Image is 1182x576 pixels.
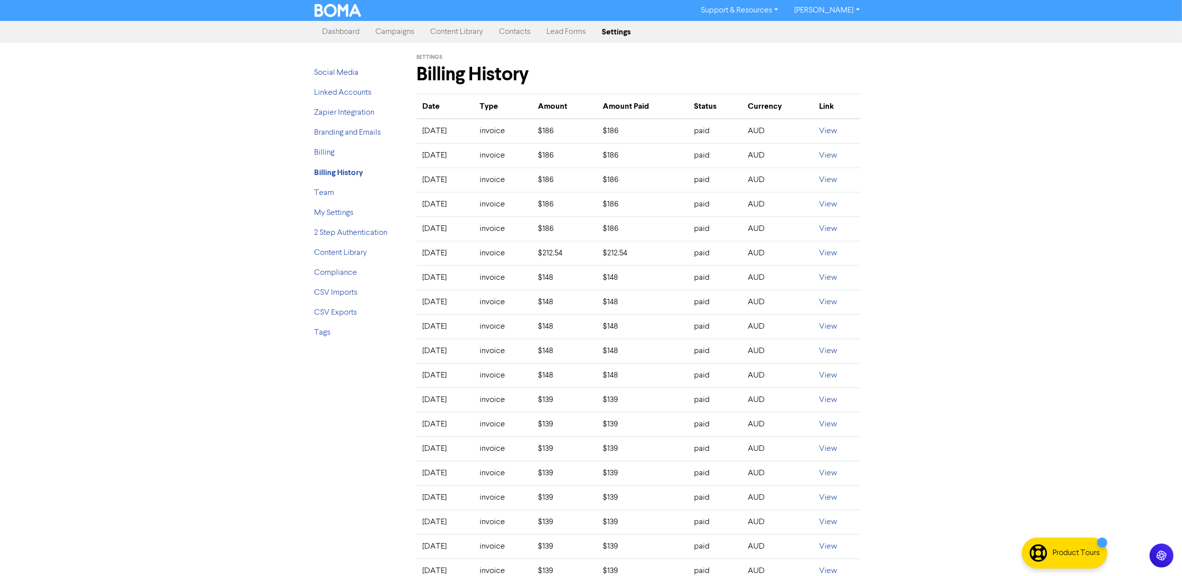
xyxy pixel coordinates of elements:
td: invoice [474,119,532,144]
a: Social Media [315,69,359,77]
td: $ 139 [597,437,688,461]
td: $ 186 [532,119,597,144]
td: $ 186 [532,168,597,192]
a: Linked Accounts [315,89,372,97]
td: [DATE] [417,241,474,266]
span: Settings [417,54,443,61]
td: AUD [742,339,814,364]
td: invoice [474,315,532,339]
strong: Billing History [315,168,363,178]
td: [DATE] [417,315,474,339]
td: [DATE] [417,461,474,486]
td: invoice [474,364,532,388]
td: [DATE] [417,217,474,241]
td: paid [688,217,742,241]
td: invoice [474,461,532,486]
td: AUD [742,168,814,192]
td: $ 139 [597,486,688,510]
td: paid [688,119,742,144]
a: View [820,249,838,257]
td: AUD [742,437,814,461]
a: View [820,518,838,526]
td: paid [688,437,742,461]
td: paid [688,192,742,217]
th: Amount Paid [597,94,688,119]
a: Content Library [423,22,492,42]
td: invoice [474,535,532,559]
td: invoice [474,437,532,461]
td: $ 139 [597,510,688,535]
a: View [820,445,838,453]
iframe: Chat Widget [1132,528,1182,576]
td: AUD [742,266,814,290]
td: $ 212.54 [532,241,597,266]
a: Dashboard [315,22,368,42]
img: BOMA Logo [315,4,361,17]
a: View [820,347,838,355]
td: $ 139 [597,461,688,486]
td: paid [688,388,742,412]
td: $ 148 [597,339,688,364]
td: AUD [742,412,814,437]
td: paid [688,339,742,364]
td: $ 186 [597,192,688,217]
td: [DATE] [417,486,474,510]
td: $ 186 [532,144,597,168]
td: invoice [474,412,532,437]
a: View [820,567,838,575]
td: invoice [474,486,532,510]
td: AUD [742,461,814,486]
td: AUD [742,119,814,144]
a: Branding and Emails [315,129,381,137]
h1: Billing History [417,63,860,86]
td: invoice [474,266,532,290]
td: $ 139 [532,461,597,486]
a: Settings [594,22,639,42]
td: paid [688,486,742,510]
td: $ 139 [532,437,597,461]
td: invoice [474,192,532,217]
a: Content Library [315,249,367,257]
td: $ 139 [532,535,597,559]
td: $ 186 [597,217,688,241]
td: $ 148 [532,290,597,315]
a: View [820,127,838,135]
td: $ 186 [532,192,597,217]
th: Currency [742,94,814,119]
a: View [820,323,838,331]
td: AUD [742,290,814,315]
a: View [820,494,838,502]
td: $ 139 [597,388,688,412]
td: $ 212.54 [597,241,688,266]
th: Status [688,94,742,119]
td: $ 148 [532,266,597,290]
td: $ 148 [532,364,597,388]
td: paid [688,315,742,339]
a: View [820,152,838,160]
td: [DATE] [417,266,474,290]
a: View [820,372,838,380]
td: AUD [742,535,814,559]
a: Billing History [315,169,363,177]
a: Compliance [315,269,357,277]
td: $ 148 [597,315,688,339]
a: [PERSON_NAME] [786,2,867,18]
td: $ 139 [532,388,597,412]
td: [DATE] [417,364,474,388]
a: Team [315,189,335,197]
a: Billing [315,149,335,157]
a: View [820,274,838,282]
td: [DATE] [417,412,474,437]
td: [DATE] [417,510,474,535]
td: invoice [474,144,532,168]
td: $ 186 [597,168,688,192]
td: AUD [742,241,814,266]
td: [DATE] [417,290,474,315]
a: View [820,420,838,428]
td: paid [688,241,742,266]
td: $ 148 [597,290,688,315]
td: AUD [742,364,814,388]
td: invoice [474,510,532,535]
td: AUD [742,217,814,241]
td: invoice [474,339,532,364]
